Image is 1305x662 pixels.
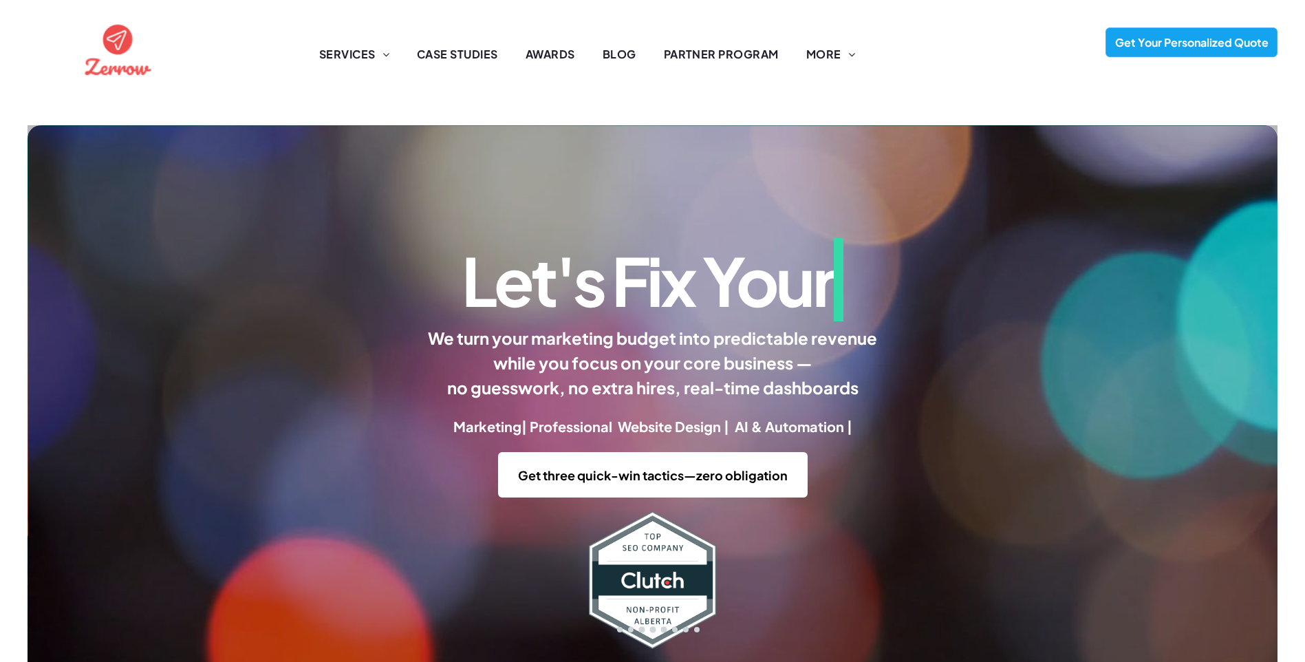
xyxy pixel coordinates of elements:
[694,627,700,632] button: go to slide 9
[650,627,656,632] button: go to slide 5
[512,46,589,63] a: AWARDS
[498,452,808,498] a: Get three quick-win tactics—zero obligation
[628,627,634,632] button: go to slide 3
[81,12,155,86] img: the logo for zernow is a red circle with an airplane in it ., SEO agency, website designer for no...
[39,238,1266,321] h1: Let's Fix Your
[403,46,512,63] a: CASE STUDIES
[683,627,689,632] button: go to slide 8
[453,418,852,435] strong: Marketing| Professional Website Design | AI & Automation |
[428,328,877,348] span: We turn your marketing budget into predictable revenue
[493,352,812,373] span: while you focus on your core business —
[81,14,155,30] a: Web Design | Grow Your Brand with Professional Website Design
[513,460,792,490] span: Get three quick-win tactics—zero obligation
[1106,28,1277,57] a: Get Your Personalized Quote
[672,627,678,632] button: go to slide 7
[606,627,612,632] button: go to slide 1
[617,627,623,632] button: go to slide 2
[650,46,792,63] a: PARTNER PROGRAM
[639,627,645,632] button: go to slide 4
[589,46,650,63] a: BLOG
[1110,28,1273,56] span: Get Your Personalized Quote
[661,627,667,632] button: go to slide 6
[447,377,859,398] span: no guesswork, no extra hires, real-time dashboards
[305,46,403,63] a: SERVICES
[792,46,869,63] a: MORE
